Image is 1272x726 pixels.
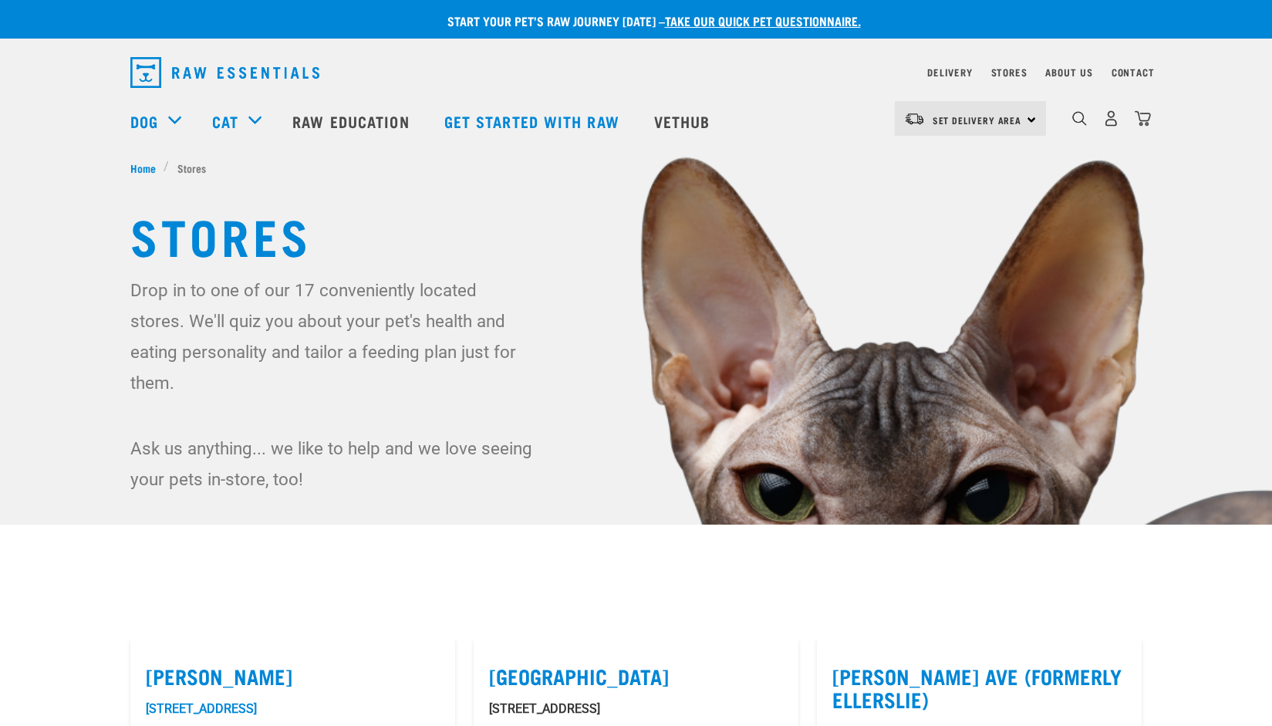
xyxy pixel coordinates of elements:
label: [GEOGRAPHIC_DATA] [489,664,783,688]
img: Raw Essentials Logo [130,57,319,88]
img: home-icon@2x.png [1135,110,1151,127]
span: Set Delivery Area [933,117,1022,123]
a: Dog [130,110,158,133]
p: Ask us anything... we like to help and we love seeing your pets in-store, too! [130,433,535,495]
a: Cat [212,110,238,133]
a: Vethub [639,90,730,152]
p: Drop in to one of our 17 conveniently located stores. We'll quiz you about your pet's health and ... [130,275,535,398]
img: user.png [1103,110,1119,127]
a: [STREET_ADDRESS] [146,701,257,716]
nav: breadcrumbs [130,160,1142,176]
h1: Stores [130,207,1142,262]
a: About Us [1045,69,1092,75]
a: Stores [991,69,1027,75]
a: Get started with Raw [429,90,639,152]
a: Home [130,160,164,176]
p: [STREET_ADDRESS] [489,700,783,718]
img: van-moving.png [904,112,925,126]
a: Contact [1112,69,1155,75]
a: Delivery [927,69,972,75]
label: [PERSON_NAME] [146,664,440,688]
a: take our quick pet questionnaire. [665,17,861,24]
nav: dropdown navigation [118,51,1155,94]
a: Raw Education [277,90,428,152]
img: home-icon-1@2x.png [1072,111,1087,126]
span: Home [130,160,156,176]
label: [PERSON_NAME] Ave (Formerly Ellerslie) [832,664,1126,711]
